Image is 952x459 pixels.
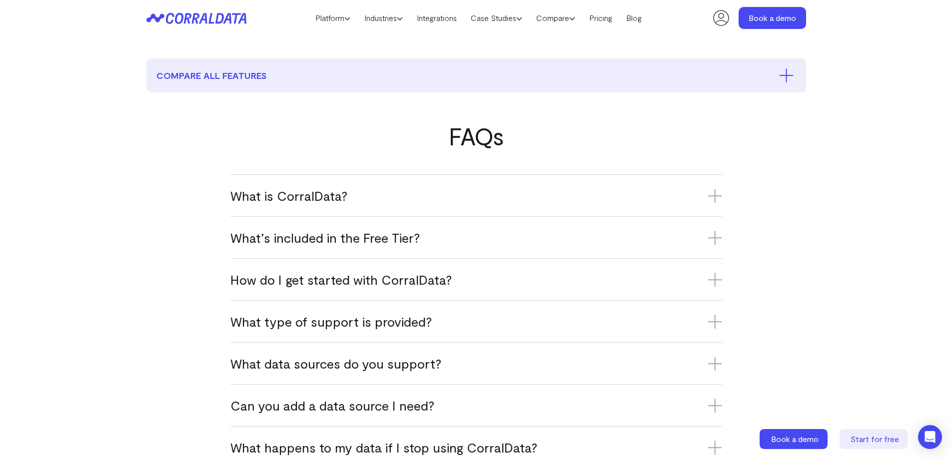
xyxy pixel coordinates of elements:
a: Blog [619,10,649,25]
a: Compare [529,10,582,25]
div: Open Intercom Messenger [918,425,942,449]
h3: What type of support is provided? [230,313,722,330]
a: Book a demo [739,7,806,29]
a: Pricing [582,10,619,25]
h3: What’s included in the Free Tier? [230,229,722,246]
h2: FAQs [146,122,806,149]
button: compare all features [146,58,806,92]
span: Book a demo [771,434,819,444]
h3: What is CorralData? [230,187,722,204]
h3: How do I get started with CorralData? [230,271,722,288]
span: Start for free [851,434,899,444]
a: Book a demo [760,429,830,449]
a: Case Studies [464,10,529,25]
a: Industries [357,10,410,25]
h3: What happens to my data if I stop using CorralData? [230,439,722,456]
h3: Can you add a data source I need? [230,397,722,414]
a: Platform [308,10,357,25]
h3: What data sources do you support? [230,355,722,372]
a: Start for free [840,429,910,449]
a: Integrations [410,10,464,25]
